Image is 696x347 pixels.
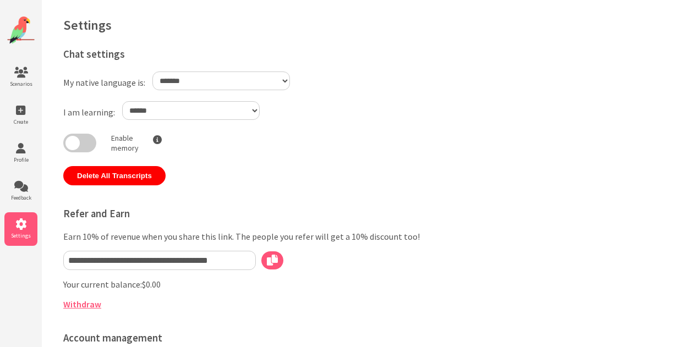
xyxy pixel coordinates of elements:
p: Your current balance: [63,279,430,290]
h3: Account management [63,332,430,344]
a: Withdraw [63,299,101,310]
p: Enable memory [111,133,139,153]
span: Create [4,118,37,125]
span: Feedback [4,194,37,201]
span: Scenarios [4,80,37,87]
label: My native language is: [63,77,145,88]
span: Settings [4,232,37,239]
h1: Settings [63,16,674,34]
h3: Refer and Earn [63,207,430,220]
button: Delete All Transcripts [63,166,166,185]
img: Website Logo [7,16,35,44]
h3: Chat settings [63,48,430,60]
span: $0.00 [142,279,161,290]
p: Earn 10% of revenue when you share this link. The people you refer will get a 10% discount too! [63,231,430,242]
span: Profile [4,156,37,163]
label: I am learning: [63,107,115,118]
